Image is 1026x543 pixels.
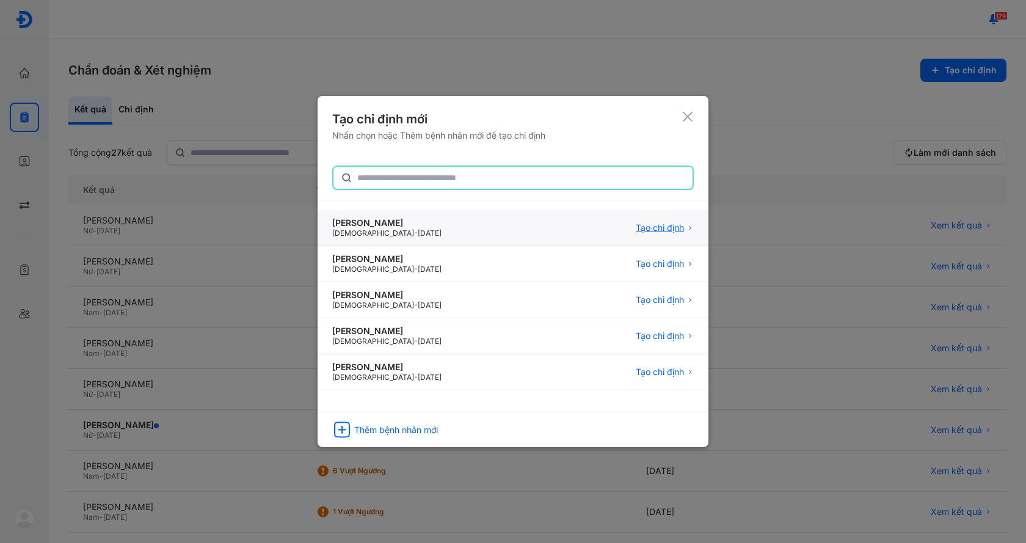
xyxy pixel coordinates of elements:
span: [DATE] [418,228,442,238]
div: [PERSON_NAME] [332,290,442,301]
span: [DATE] [418,337,442,346]
span: [DATE] [418,264,442,274]
div: Tạo chỉ định mới [332,111,545,128]
span: Tạo chỉ định [636,366,684,377]
div: [PERSON_NAME] [332,362,442,373]
span: [DATE] [418,301,442,310]
span: - [414,228,418,238]
span: [DEMOGRAPHIC_DATA] [332,337,414,346]
span: - [414,337,418,346]
span: [DEMOGRAPHIC_DATA] [332,228,414,238]
span: Tạo chỉ định [636,222,684,233]
span: [DEMOGRAPHIC_DATA] [332,373,414,382]
div: [PERSON_NAME] [332,217,442,228]
span: - [414,373,418,382]
span: [DATE] [418,373,442,382]
span: - [414,301,418,310]
span: Tạo chỉ định [636,330,684,341]
div: Thêm bệnh nhân mới [354,425,438,435]
span: Tạo chỉ định [636,258,684,269]
span: Tạo chỉ định [636,294,684,305]
div: [PERSON_NAME] [332,253,442,264]
span: [DEMOGRAPHIC_DATA] [332,301,414,310]
div: Nhấn chọn hoặc Thêm bệnh nhân mới để tạo chỉ định [332,130,545,141]
div: [PERSON_NAME] [332,326,442,337]
span: [DEMOGRAPHIC_DATA] [332,264,414,274]
span: - [414,264,418,274]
